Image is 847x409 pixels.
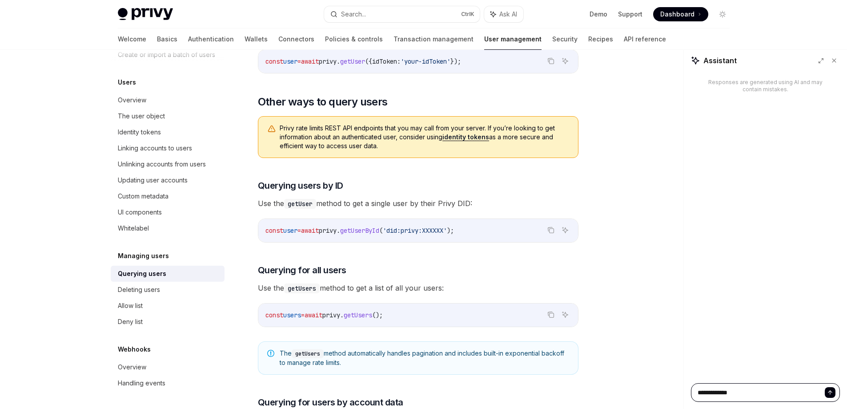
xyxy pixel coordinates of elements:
a: Overview [111,359,225,375]
a: Support [618,10,642,19]
a: Allow list [111,298,225,314]
div: Search... [341,9,366,20]
a: Identity tokens [111,124,225,140]
img: light logo [118,8,173,20]
span: = [301,311,305,319]
a: Basics [157,28,177,50]
span: const [265,311,283,319]
button: Copy the contents from the code block [545,55,557,67]
span: await [301,57,319,65]
span: user [283,57,297,65]
button: Send message [825,387,835,398]
span: (); [372,311,383,319]
div: Querying users [118,268,166,279]
span: Ask AI [499,10,517,19]
span: Querying for all users [258,264,346,276]
a: Overview [111,92,225,108]
a: Unlinking accounts from users [111,156,225,172]
a: Updating user accounts [111,172,225,188]
div: Whitelabel [118,223,149,234]
span: 'your-idToken' [401,57,450,65]
a: Connectors [278,28,314,50]
span: privy [319,57,337,65]
button: Search...CtrlK [324,6,480,22]
span: . [337,227,340,235]
button: Copy the contents from the code block [545,224,557,236]
div: Updating user accounts [118,175,188,186]
button: Copy the contents from the code block [545,309,557,320]
div: Linking accounts to users [118,143,192,154]
span: const [265,57,283,65]
span: Dashboard [660,10,694,19]
div: UI components [118,207,162,218]
div: Deny list [118,316,143,327]
span: Ctrl K [461,11,474,18]
span: ); [447,227,454,235]
span: = [297,227,301,235]
span: . [340,311,344,319]
svg: Note [267,350,274,357]
span: await [301,227,319,235]
a: Wallets [245,28,268,50]
div: Allow list [118,300,143,311]
span: getUserById [340,227,379,235]
span: Privy rate limits REST API endpoints that you may call from your server. If you’re looking to get... [280,124,569,150]
span: }); [450,57,461,65]
a: Demo [590,10,607,19]
span: await [305,311,322,319]
span: idToken: [372,57,401,65]
span: users [283,311,301,319]
div: Unlinking accounts from users [118,159,206,170]
code: getUsers [292,349,324,358]
svg: Warning [267,125,276,134]
span: const [265,227,283,235]
a: Handling events [111,375,225,391]
span: user [283,227,297,235]
h5: Webhooks [118,344,151,355]
a: identity tokens [442,133,489,141]
a: User management [484,28,542,50]
a: Authentication [188,28,234,50]
a: Security [552,28,578,50]
span: 'did:privy:XXXXXX' [383,227,447,235]
div: Deleting users [118,284,160,295]
span: The method automatically handles pagination and includes built-in exponential backoff to manage r... [280,349,569,367]
span: getUsers [344,311,372,319]
span: ( [379,227,383,235]
div: Overview [118,362,146,373]
a: Policies & controls [325,28,383,50]
span: Querying users by ID [258,179,343,192]
div: Identity tokens [118,127,161,138]
span: Use the method to get a list of all your users: [258,282,578,294]
a: Dashboard [653,7,708,21]
a: Recipes [588,28,613,50]
h5: Managing users [118,251,169,261]
a: Transaction management [393,28,474,50]
a: API reference [624,28,666,50]
a: Linking accounts to users [111,140,225,156]
div: Overview [118,95,146,105]
div: Responses are generated using AI and may contain mistakes. [705,79,826,93]
a: Deny list [111,314,225,330]
a: UI components [111,204,225,220]
a: Querying users [111,266,225,282]
a: Deleting users [111,282,225,298]
a: The user object [111,108,225,124]
code: getUsers [284,283,320,293]
code: getUser [284,199,316,209]
span: . [337,57,340,65]
span: Querying for users by account data [258,396,403,409]
div: The user object [118,111,165,121]
span: ({ [365,57,372,65]
button: Ask AI [559,224,571,236]
span: getUser [340,57,365,65]
h5: Users [118,77,136,88]
div: Custom metadata [118,191,169,202]
span: privy [319,227,337,235]
span: = [297,57,301,65]
span: Assistant [703,55,737,66]
a: Welcome [118,28,146,50]
a: Custom metadata [111,188,225,204]
div: Handling events [118,378,165,389]
button: Ask AI [559,55,571,67]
